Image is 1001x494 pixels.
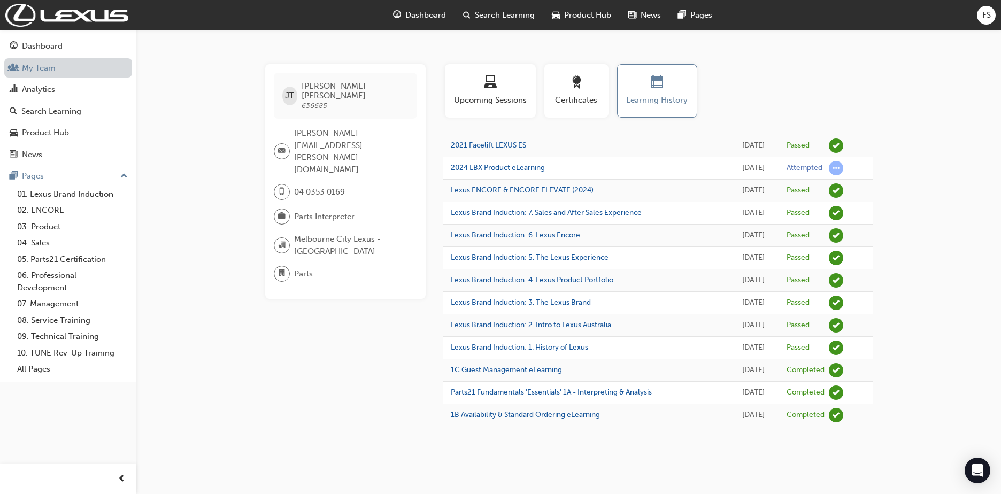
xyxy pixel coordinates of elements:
[10,128,18,138] span: car-icon
[617,64,697,118] button: Learning History
[451,163,545,172] a: 2024 LBX Product eLearning
[787,320,810,330] div: Passed
[120,169,128,183] span: up-icon
[829,161,843,175] span: learningRecordVerb_ATTEMPT-icon
[736,140,771,152] div: Tue Sep 30 2025 10:35:05 GMT+1000 (Australian Eastern Standard Time)
[552,9,560,22] span: car-icon
[678,9,686,22] span: pages-icon
[787,410,825,420] div: Completed
[13,267,132,296] a: 06. Professional Development
[544,64,609,118] button: Certificates
[451,208,642,217] a: Lexus Brand Induction: 7. Sales and After Sales Experience
[451,388,652,397] a: Parts21 Fundamentals 'Essentials' 1A - Interpreting & Analysis
[451,141,526,150] a: 2021 Facelift LEXUS ES
[787,208,810,218] div: Passed
[787,141,810,151] div: Passed
[977,6,996,25] button: FS
[736,387,771,399] div: Fri Oct 14 2022 13:00:00 GMT+1100 (Australian Eastern Daylight Time)
[829,183,843,198] span: learningRecordVerb_PASS-icon
[118,473,126,486] span: prev-icon
[4,166,132,186] button: Pages
[982,9,991,21] span: FS
[787,230,810,241] div: Passed
[294,268,313,280] span: Parts
[13,312,132,329] a: 08. Service Training
[787,388,825,398] div: Completed
[302,81,408,101] span: [PERSON_NAME] [PERSON_NAME]
[13,296,132,312] a: 07. Management
[829,228,843,243] span: learningRecordVerb_PASS-icon
[21,105,81,118] div: Search Learning
[829,296,843,310] span: learningRecordVerb_PASS-icon
[10,85,18,95] span: chart-icon
[736,297,771,309] div: Fri May 02 2025 21:30:55 GMT+1000 (Australian Eastern Standard Time)
[829,251,843,265] span: learningRecordVerb_PASS-icon
[4,36,132,56] a: Dashboard
[445,64,536,118] button: Upcoming Sessions
[22,83,55,96] div: Analytics
[4,145,132,165] a: News
[278,144,286,158] span: email-icon
[475,9,535,21] span: Search Learning
[787,186,810,196] div: Passed
[285,90,294,102] span: JT
[302,101,327,110] span: 636685
[451,320,611,329] a: Lexus Brand Induction: 2. Intro to Lexus Australia
[294,186,345,198] span: 04 0353 0169
[10,172,18,181] span: pages-icon
[690,9,712,21] span: Pages
[384,4,455,26] a: guage-iconDashboard
[278,238,286,252] span: organisation-icon
[651,76,664,90] span: calendar-icon
[13,251,132,268] a: 05. Parts21 Certification
[669,4,721,26] a: pages-iconPages
[641,9,661,21] span: News
[4,80,132,99] a: Analytics
[829,341,843,355] span: learningRecordVerb_PASS-icon
[13,219,132,235] a: 03. Product
[13,361,132,377] a: All Pages
[4,34,132,166] button: DashboardMy TeamAnalyticsSearch LearningProduct HubNews
[736,319,771,331] div: Mon Apr 21 2025 21:33:32 GMT+1000 (Australian Eastern Standard Time)
[736,207,771,219] div: Mon May 05 2025 17:12:10 GMT+1000 (Australian Eastern Standard Time)
[829,138,843,153] span: learningRecordVerb_PASS-icon
[736,229,771,242] div: Mon May 05 2025 16:42:58 GMT+1000 (Australian Eastern Standard Time)
[484,76,497,90] span: laptop-icon
[455,4,543,26] a: search-iconSearch Learning
[294,233,409,257] span: Melbourne City Lexus - [GEOGRAPHIC_DATA]
[278,267,286,281] span: department-icon
[736,364,771,376] div: Mon Oct 24 2022 13:00:00 GMT+1100 (Australian Eastern Daylight Time)
[463,9,471,22] span: search-icon
[736,252,771,264] div: Mon May 05 2025 12:07:16 GMT+1000 (Australian Eastern Standard Time)
[4,123,132,143] a: Product Hub
[787,343,810,353] div: Passed
[13,186,132,203] a: 01. Lexus Brand Induction
[451,275,613,284] a: Lexus Brand Induction: 4. Lexus Product Portfolio
[829,273,843,288] span: learningRecordVerb_PASS-icon
[829,318,843,333] span: learningRecordVerb_PASS-icon
[787,253,810,263] div: Passed
[736,274,771,287] div: Sun May 04 2025 21:47:42 GMT+1000 (Australian Eastern Standard Time)
[5,4,128,27] a: Trak
[451,410,600,419] a: 1B Availability & Standard Ordering eLearning
[626,94,689,106] span: Learning History
[405,9,446,21] span: Dashboard
[451,230,580,240] a: Lexus Brand Induction: 6. Lexus Encore
[564,9,611,21] span: Product Hub
[22,127,69,139] div: Product Hub
[570,76,583,90] span: award-icon
[451,253,609,262] a: Lexus Brand Induction: 5. The Lexus Experience
[393,9,401,22] span: guage-icon
[278,210,286,223] span: briefcase-icon
[13,328,132,345] a: 09. Technical Training
[13,202,132,219] a: 02. ENCORE
[736,184,771,197] div: Mon May 05 2025 17:19:45 GMT+1000 (Australian Eastern Standard Time)
[13,345,132,361] a: 10. TUNE Rev-Up Training
[453,94,528,106] span: Upcoming Sessions
[4,58,132,78] a: My Team
[22,149,42,161] div: News
[278,185,286,199] span: mobile-icon
[543,4,620,26] a: car-iconProduct Hub
[451,343,588,352] a: Lexus Brand Induction: 1. History of Lexus
[294,127,409,175] span: [PERSON_NAME][EMAIL_ADDRESS][PERSON_NAME][DOMAIN_NAME]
